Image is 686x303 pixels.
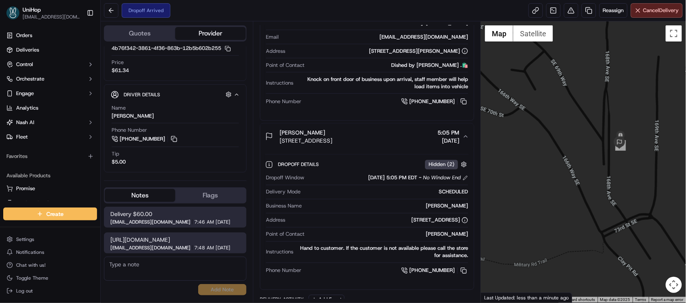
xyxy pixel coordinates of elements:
button: Product Catalog [3,197,97,210]
span: Create [46,210,64,218]
span: [DATE] [216,245,230,250]
a: Analytics [3,102,97,114]
span: Tip [112,150,119,158]
button: 4b76f342-3861-4f36-863b-12b5b602b255 [112,45,231,52]
span: Deliveries [16,46,39,54]
button: Promise [3,182,97,195]
button: Create [3,208,97,220]
a: Product Catalog [6,199,94,207]
img: UniHop [6,6,19,19]
span: Phone Number [112,127,147,134]
span: $61.34 [112,67,129,74]
span: Fleet [16,133,28,141]
span: Address [266,217,285,224]
button: Engage [3,87,97,100]
span: 7:46 AM [194,220,214,224]
div: SCHEDULED [304,189,468,196]
div: Dished by [PERSON_NAME] .🛍️ [308,62,468,69]
div: Delivery Activity [260,297,304,303]
span: [URL][DOMAIN_NAME] [110,236,240,244]
a: Promise [6,185,94,192]
button: CancelDelivery [631,3,683,18]
span: Chat with us! [16,262,46,268]
span: Price [112,59,124,66]
span: Engage [16,90,34,97]
button: Flags [175,189,246,202]
div: Start new chat [27,77,132,85]
button: Settings [3,234,97,245]
span: Notifications [16,249,44,255]
div: [PERSON_NAME] [308,231,468,238]
button: [EMAIL_ADDRESS][DOMAIN_NAME] [23,14,80,20]
button: Hidden (2) [425,160,469,170]
span: Delivery $60.00 [110,210,240,218]
a: Orders [3,29,97,42]
input: Got a question? Start typing here... [21,52,145,60]
button: Driver Details [111,88,240,101]
div: Hand to customer. If the customer is not available please call the store for assistance. [296,245,468,259]
span: [EMAIL_ADDRESS][DOMAIN_NAME] [110,245,191,250]
a: Report a map error [651,297,684,302]
span: Pylon [80,137,97,143]
button: Quotes [105,27,175,40]
button: Toggle Theme [3,272,97,284]
div: [PERSON_NAME] [112,112,154,120]
span: Name [112,104,126,112]
div: We're available if you need us! [27,85,102,91]
button: Orchestrate [3,73,97,85]
span: Instructions [266,79,293,87]
button: Start new chat [137,79,147,89]
span: Point of Contact [266,62,305,69]
button: Log out [3,285,97,297]
span: Delivery Mode [266,189,301,196]
span: [DATE] [216,220,230,224]
div: [STREET_ADDRESS][PERSON_NAME] [369,48,468,55]
button: UniHop [23,6,41,14]
span: Analytics [16,104,38,112]
button: Reassign [599,3,628,18]
span: [PHONE_NUMBER] [409,267,455,274]
div: 📗 [8,118,15,124]
button: Control [3,58,97,71]
button: Notes [105,189,175,202]
button: Chat with us! [3,259,97,271]
span: - [419,174,421,182]
button: UniHopUniHop[EMAIL_ADDRESS][DOMAIN_NAME] [3,3,83,23]
button: Nash AI [3,116,97,129]
div: Available Products [3,169,97,182]
span: Orders [16,32,32,39]
span: Instructions [266,249,293,256]
div: $5.00 [112,158,126,166]
img: Nash [8,8,24,24]
span: Knowledge Base [16,117,62,125]
span: Control [16,61,33,68]
span: Dropoff Details [278,162,320,168]
button: [PERSON_NAME][STREET_ADDRESS]5:05 PM[DATE] [260,124,474,149]
span: API Documentation [76,117,129,125]
span: [EMAIL_ADDRESS][DOMAIN_NAME] [110,220,191,224]
a: [PHONE_NUMBER] [401,266,468,275]
span: Cancel Delivery [643,7,679,14]
button: Provider [175,27,246,40]
div: Last Updated: less than a minute ago [481,293,572,303]
span: Promise [16,185,35,192]
span: [DATE] [437,137,459,145]
span: Log out [16,288,33,294]
div: [PERSON_NAME][STREET_ADDRESS]5:05 PM[DATE] [260,149,474,290]
span: Toggle Theme [16,275,48,281]
span: Driver Details [124,91,160,98]
button: Keyboard shortcuts [561,297,595,303]
p: Welcome 👋 [8,32,147,45]
span: Email [266,33,279,41]
span: [PHONE_NUMBER] [120,135,165,143]
span: 7:48 AM [194,245,214,250]
span: Point of Contact [266,231,305,238]
span: Nash AI [16,119,34,126]
button: Map camera controls [666,277,682,293]
div: [PERSON_NAME] [305,203,468,210]
span: Map data ©2025 [600,297,630,302]
span: [DATE] 5:05 PM EDT [368,174,417,182]
button: Toggle fullscreen view [666,25,682,42]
